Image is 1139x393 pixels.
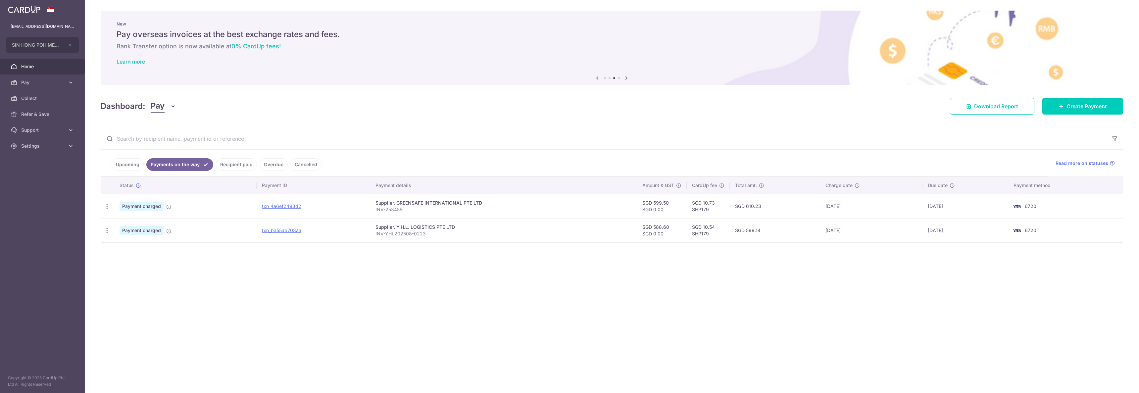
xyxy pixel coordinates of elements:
img: Bank Card [1010,202,1023,210]
h4: Dashboard: [101,100,145,112]
div: Supplier. Y.H.L. LOGISTICS PTE LTD [375,224,631,230]
td: SGD 599.50 SGD 0.00 [637,194,687,218]
a: Download Report [950,98,1034,115]
td: [DATE] [820,218,922,242]
td: [DATE] [922,218,1008,242]
a: Recipient paid [216,158,257,171]
span: 0% CardUp fees! [231,43,281,50]
td: [DATE] [922,194,1008,218]
span: Settings [21,143,65,149]
a: Cancelled [290,158,322,171]
a: Overdue [260,158,288,171]
th: Payment ID [257,177,370,194]
a: Create Payment [1042,98,1123,115]
th: Payment method [1008,177,1123,194]
a: Read more on statuses [1056,160,1115,167]
span: SIN HONG POH METAL TRADING [12,42,61,48]
a: Upcoming [112,158,144,171]
p: New [117,21,1107,26]
span: Payment charged [120,226,164,235]
p: INV-YHL202508-0223 [375,230,631,237]
td: SGD 10.73 SHP179 [687,194,730,218]
span: Download Report [974,102,1018,110]
td: [DATE] [820,194,922,218]
span: Home [21,63,65,70]
a: Payments on the way [146,158,213,171]
span: Status [120,182,134,189]
span: Pay [151,100,165,113]
button: Pay [151,100,176,113]
a: Learn more [117,58,145,65]
span: Refer & Save [21,111,65,118]
th: Payment details [370,177,637,194]
span: Amount & GST [642,182,674,189]
h5: Pay overseas invoices at the best exchange rates and fees. [117,29,1107,40]
span: 6720 [1025,203,1036,209]
a: txn_ba55ab703aa [262,227,301,233]
div: Supplier. GREENSAFE INTERNATIONAL PTE LTD [375,200,631,206]
button: SIN HONG POH METAL TRADING [6,37,79,53]
span: 6720 [1025,227,1036,233]
span: Payment charged [120,202,164,211]
td: SGD 10.54 SHP179 [687,218,730,242]
span: Charge date [825,182,853,189]
span: Create Payment [1066,102,1107,110]
td: SGD 588.60 SGD 0.00 [637,218,687,242]
span: Pay [21,79,65,86]
p: INV-253455 [375,206,631,213]
span: CardUp fee [692,182,717,189]
img: Bank Card [1010,226,1023,234]
td: SGD 599.14 [730,218,820,242]
span: Read more on statuses [1056,160,1108,167]
iframe: Opens a widget where you can find more information [1096,373,1132,390]
p: [EMAIL_ADDRESS][DOMAIN_NAME] [11,23,74,30]
span: Due date [928,182,948,189]
input: Search by recipient name, payment id or reference [101,128,1107,149]
a: txn_4a6ef2493d2 [262,203,301,209]
img: CardUp [8,5,40,13]
img: International Invoice Banner [101,11,1123,85]
span: Total amt. [735,182,757,189]
td: SGD 610.23 [730,194,820,218]
span: Support [21,127,65,133]
span: Collect [21,95,65,102]
h6: Bank Transfer option is now available at [117,42,1107,50]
